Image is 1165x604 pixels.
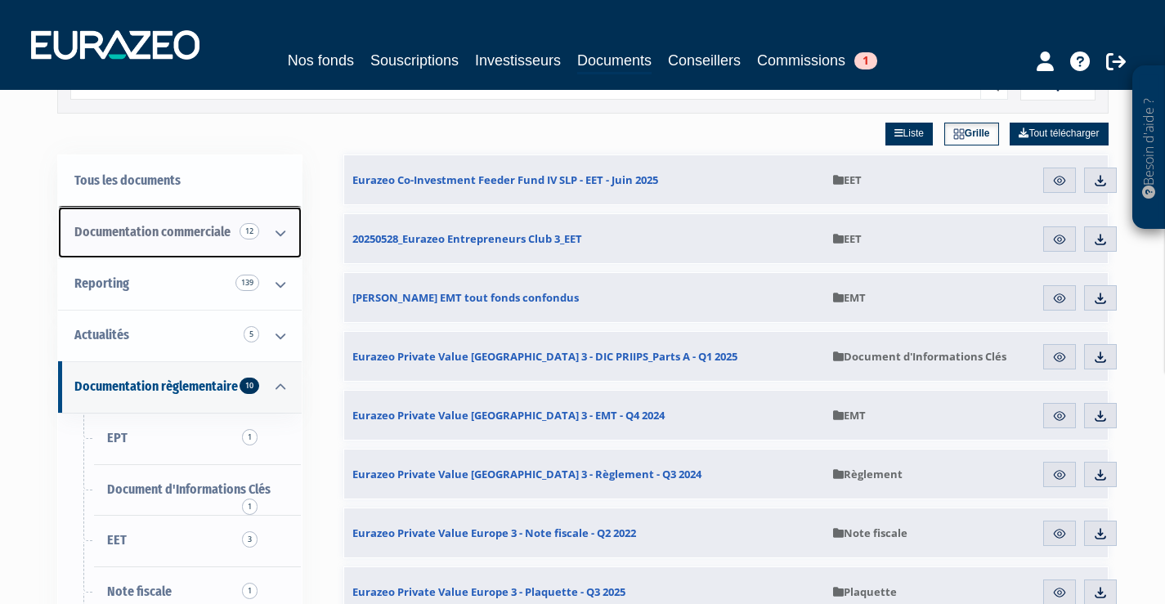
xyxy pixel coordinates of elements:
[288,49,354,72] a: Nos fonds
[854,52,877,69] span: 1
[668,49,741,72] a: Conseillers
[58,155,302,207] a: Tous les documents
[1052,526,1067,541] img: eye.svg
[475,49,561,72] a: Investisseurs
[1052,409,1067,423] img: eye.svg
[107,430,128,445] span: EPT
[370,49,459,72] a: Souscriptions
[944,123,999,145] a: Grille
[833,349,1006,364] span: Document d'Informations Clés
[1052,350,1067,365] img: eye.svg
[1052,173,1067,188] img: eye.svg
[344,273,825,322] a: [PERSON_NAME] EMT tout fonds confondus
[74,275,129,291] span: Reporting
[833,231,862,246] span: EET
[352,231,582,246] span: 20250528_Eurazeo Entrepreneurs Club 3_EET
[352,172,658,187] span: Eurazeo Co-Investment Feeder Fund IV SLP - EET - Juin 2025
[352,290,579,305] span: [PERSON_NAME] EMT tout fonds confondus
[344,155,825,204] a: Eurazeo Co-Investment Feeder Fund IV SLP - EET - Juin 2025
[74,224,231,239] span: Documentation commerciale
[344,391,825,440] a: Eurazeo Private Value [GEOGRAPHIC_DATA] 3 - EMT - Q4 2024
[833,172,862,187] span: EET
[1052,232,1067,247] img: eye.svg
[74,378,238,394] span: Documentation règlementaire
[352,408,665,423] span: Eurazeo Private Value [GEOGRAPHIC_DATA] 3 - EMT - Q4 2024
[58,207,302,258] a: Documentation commerciale 12
[344,214,825,263] a: 20250528_Eurazeo Entrepreneurs Club 3_EET
[58,464,302,516] a: Document d'Informations Clés1
[58,413,302,464] a: EPT1
[58,310,302,361] a: Actualités 5
[107,481,271,497] span: Document d'Informations Clés
[74,327,129,342] span: Actualités
[1093,526,1108,541] img: download.svg
[344,332,825,381] a: Eurazeo Private Value [GEOGRAPHIC_DATA] 3 - DIC PRIIPS_Parts A - Q1 2025
[833,467,903,481] span: Règlement
[1093,232,1108,247] img: download.svg
[1093,585,1108,600] img: download.svg
[242,499,258,515] span: 1
[58,258,302,310] a: Reporting 139
[1010,123,1108,145] a: Tout télécharger
[344,508,825,557] a: Eurazeo Private Value Europe 3 - Note fiscale - Q2 2022
[885,123,933,145] a: Liste
[352,584,625,599] span: Eurazeo Private Value Europe 3 - Plaquette - Q3 2025
[242,531,258,548] span: 3
[240,223,259,239] span: 12
[107,532,127,548] span: EET
[1093,350,1108,365] img: download.svg
[833,526,907,540] span: Note fiscale
[107,584,172,599] span: Note fiscale
[1052,468,1067,482] img: eye.svg
[1093,468,1108,482] img: download.svg
[577,49,652,74] a: Documents
[953,128,965,140] img: grid.svg
[757,49,877,72] a: Commissions1
[1140,74,1158,221] p: Besoin d'aide ?
[352,526,636,540] span: Eurazeo Private Value Europe 3 - Note fiscale - Q2 2022
[240,378,259,394] span: 10
[833,584,897,599] span: Plaquette
[242,583,258,599] span: 1
[31,30,199,60] img: 1732889491-logotype_eurazeo_blanc_rvb.png
[352,349,737,364] span: Eurazeo Private Value [GEOGRAPHIC_DATA] 3 - DIC PRIIPS_Parts A - Q1 2025
[833,408,866,423] span: EMT
[242,429,258,445] span: 1
[1093,291,1108,306] img: download.svg
[58,361,302,413] a: Documentation règlementaire 10
[1052,585,1067,600] img: eye.svg
[1093,409,1108,423] img: download.svg
[244,326,259,342] span: 5
[1093,173,1108,188] img: download.svg
[833,290,866,305] span: EMT
[235,275,259,291] span: 139
[344,450,825,499] a: Eurazeo Private Value [GEOGRAPHIC_DATA] 3 - Règlement - Q3 2024
[1052,291,1067,306] img: eye.svg
[352,467,701,481] span: Eurazeo Private Value [GEOGRAPHIC_DATA] 3 - Règlement - Q3 2024
[58,515,302,566] a: EET3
